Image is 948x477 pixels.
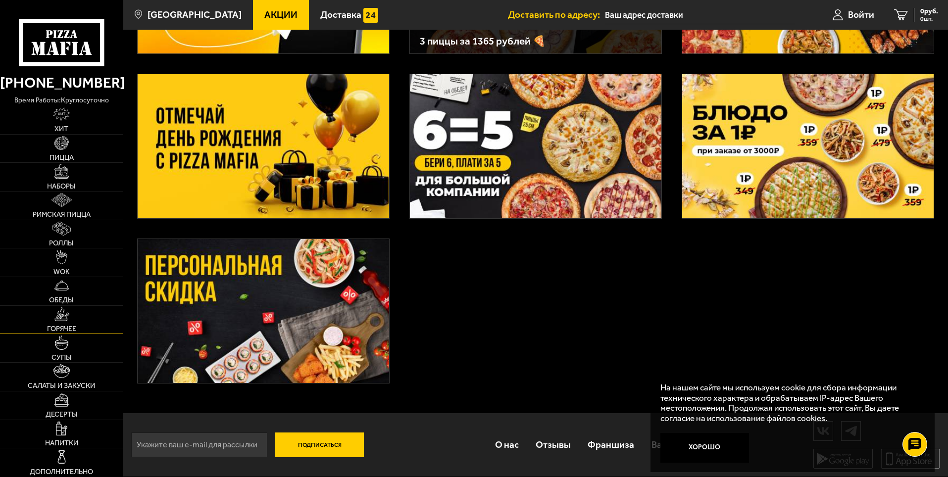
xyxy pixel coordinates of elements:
span: Горячее [47,325,76,332]
span: Доставка [320,10,361,19]
span: Дополнительно [30,468,93,475]
h3: 3 пиццы за 1365 рублей 🍕 [420,36,651,47]
span: Доставить по адресу: [508,10,605,19]
input: Укажите ваш e-mail для рассылки [131,432,267,457]
span: Десерты [46,411,78,418]
span: [GEOGRAPHIC_DATA] [148,10,242,19]
span: Войти [848,10,874,19]
span: Римская пицца [33,211,91,218]
span: Акции [264,10,298,19]
span: WOK [53,268,70,275]
span: Обеды [49,296,74,303]
span: Наборы [47,183,76,190]
span: Пицца [50,154,74,161]
a: Отзывы [527,429,579,461]
span: Салаты и закуски [28,382,95,389]
span: Роллы [49,239,74,246]
button: Хорошо [660,433,749,463]
a: Франшиза [579,429,643,461]
a: О нас [486,429,527,461]
input: Ваш адрес доставки [605,6,795,24]
a: Вакансии [643,429,701,461]
span: Супы [51,354,72,361]
span: 0 шт. [920,16,938,22]
p: На нашем сайте мы используем cookie для сбора информации технического характера и обрабатываем IP... [660,382,919,424]
span: Напитки [45,439,78,446]
span: 0 руб. [920,8,938,15]
img: 15daf4d41897b9f0e9f617042186c801.svg [363,8,378,23]
span: Хит [54,125,68,132]
button: Подписаться [275,432,364,457]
